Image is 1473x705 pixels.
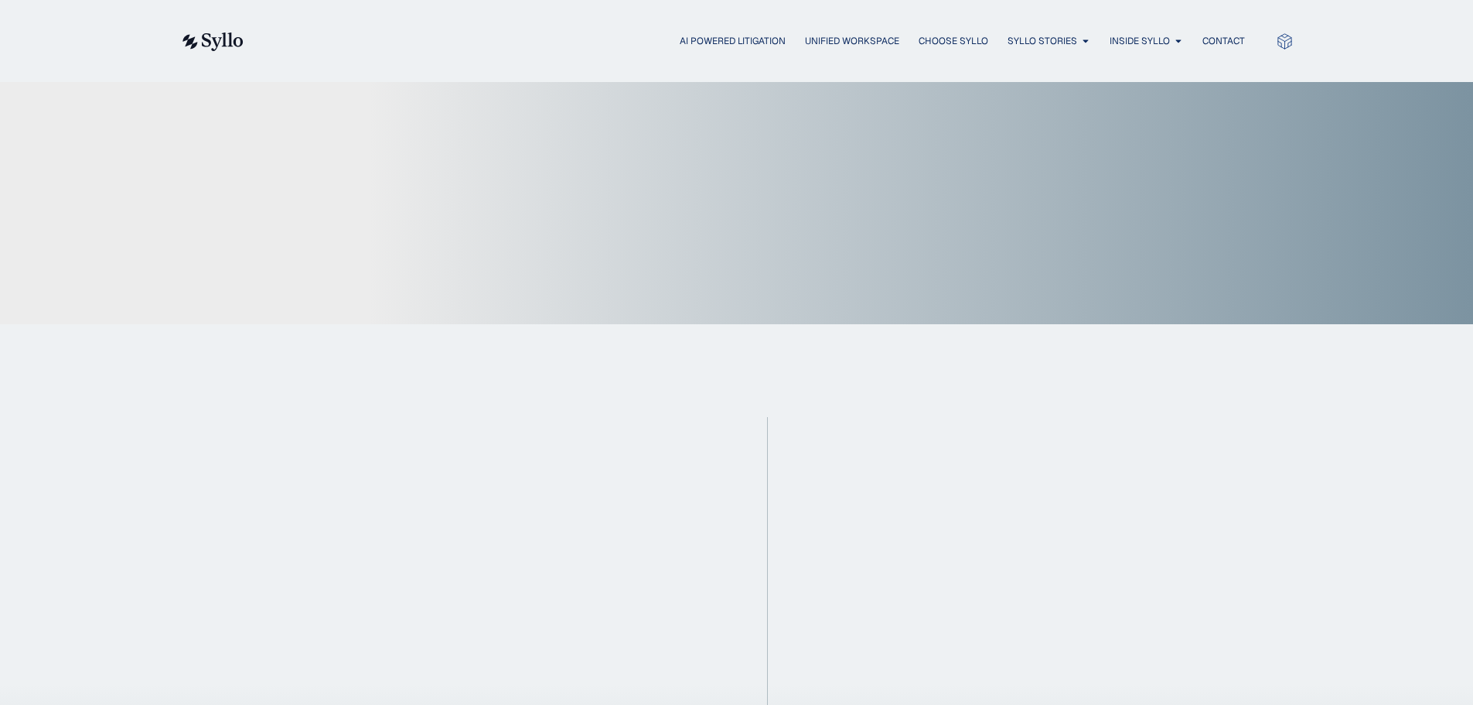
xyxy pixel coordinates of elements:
[919,34,988,48] a: Choose Syllo
[1110,34,1170,48] a: Inside Syllo
[180,33,244,51] img: syllo
[1008,34,1077,48] a: Syllo Stories
[274,34,1245,49] div: Menu Toggle
[680,34,786,48] a: AI Powered Litigation
[1202,34,1245,48] a: Contact
[805,34,899,48] a: Unified Workspace
[274,34,1245,49] nav: Menu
